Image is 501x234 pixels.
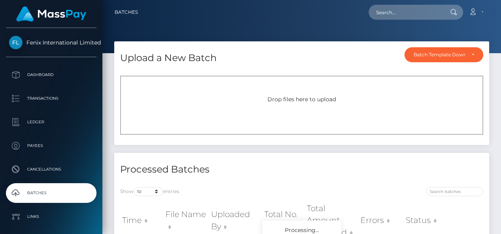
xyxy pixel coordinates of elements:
a: Dashboard [6,65,96,85]
button: Batch Template Download [405,47,483,62]
label: Show entries [120,187,179,196]
span: Drop files here to upload [267,96,336,103]
p: Links [9,211,93,223]
input: Search... [369,5,443,20]
a: Cancellations [6,160,96,179]
p: Transactions [9,93,93,104]
input: Search batches [426,187,483,196]
a: Transactions [6,89,96,108]
a: Batches [115,4,138,20]
p: Batches [9,187,93,199]
a: Links [6,207,96,227]
p: Dashboard [9,69,93,81]
p: Cancellations [9,163,93,175]
span: Fenix International Limited [6,39,96,46]
h4: Upload a New Batch [120,51,217,65]
a: Payees [6,136,96,156]
h4: Processed Batches [120,163,296,176]
select: Showentries [134,187,163,196]
a: Ledger [6,112,96,132]
p: Ledger [9,116,93,128]
img: MassPay Logo [16,6,86,22]
p: Payees [9,140,93,152]
div: Batch Template Download [414,52,465,58]
a: Batches [6,183,96,203]
img: Fenix International Limited [9,36,22,49]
